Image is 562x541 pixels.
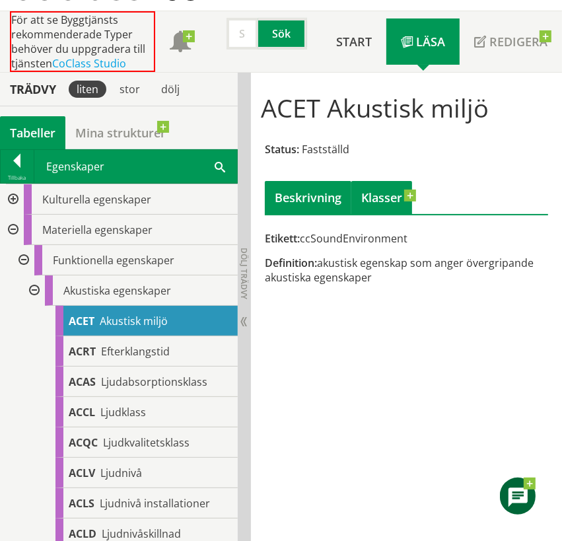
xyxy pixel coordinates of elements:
[69,405,95,419] span: ACCL
[69,466,95,480] span: ACLV
[52,56,126,71] a: CoClass Studio
[238,248,250,299] span: Dölj trädvy
[63,283,171,298] span: Akustiska egenskaper
[69,81,106,98] div: liten
[322,18,386,65] a: Start
[100,496,210,511] span: Ljudnivå installationer
[3,82,63,96] div: Trädvy
[69,344,96,359] span: ACRT
[42,192,151,207] span: Kulturella egenskaper
[1,172,34,183] div: Tillbaka
[34,150,237,183] div: Egenskaper
[265,181,351,214] div: Beskrivning
[265,142,299,157] span: Status:
[42,223,153,237] span: Materiella egenskaper
[100,466,142,480] span: Ljudnivå
[351,181,412,214] a: Klasser
[215,159,225,173] span: Sök i tabellen
[460,18,562,65] a: Redigera
[69,314,94,328] span: ACET
[100,314,168,328] span: Akustisk miljö
[65,116,176,149] a: Mina strukturer
[103,435,190,450] span: Ljudkvalitetsklass
[302,142,349,157] span: Fastställd
[262,93,552,122] h1: ACET Akustisk miljö
[69,496,94,511] span: ACLS
[258,18,307,50] button: Sök
[69,435,98,450] span: ACQC
[102,526,181,541] span: Ljudnivåskillnad
[416,34,445,50] span: Läsa
[53,253,174,268] span: Funktionella egenskaper
[101,375,207,389] span: Ljudabsorptionsklass
[265,256,548,285] div: akustisk egenskap som anger övergripande akustiska egenskaper
[101,344,170,359] span: Efterklangstid
[170,32,191,54] span: Notifikationer
[112,81,148,98] div: stor
[69,526,96,541] span: ACLD
[153,81,188,98] div: dölj
[336,34,372,50] span: Start
[100,405,146,419] span: Ljudklass
[10,11,155,72] div: För att se Byggtjänsts rekommenderade Typer behöver du uppgradera till tjänsten
[386,18,460,65] a: Läsa
[489,34,547,50] span: Redigera
[227,18,258,50] input: Sök
[69,375,96,389] span: ACAS
[265,231,548,246] div: ccSoundEnvironment
[265,231,300,246] span: Etikett:
[265,256,317,270] span: Definition:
